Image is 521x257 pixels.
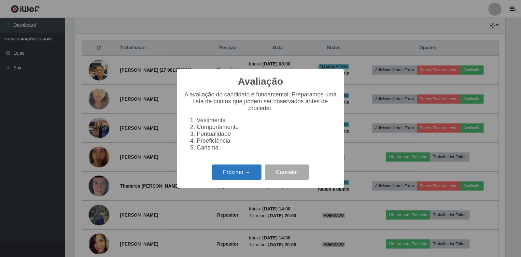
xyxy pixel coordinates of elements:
li: Vestimenta [197,117,337,124]
li: Carisma [197,144,337,151]
button: Próximo → [212,164,261,180]
li: Pontualidade [197,131,337,137]
button: Cancelar [265,164,309,180]
li: Proeficiência [197,137,337,144]
h2: Avaliação [238,76,283,87]
p: A avaliação do candidato é fundamental. Preparamos uma lista de pontos que podem ser observados a... [184,91,337,112]
li: Comportamento [197,124,337,131]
